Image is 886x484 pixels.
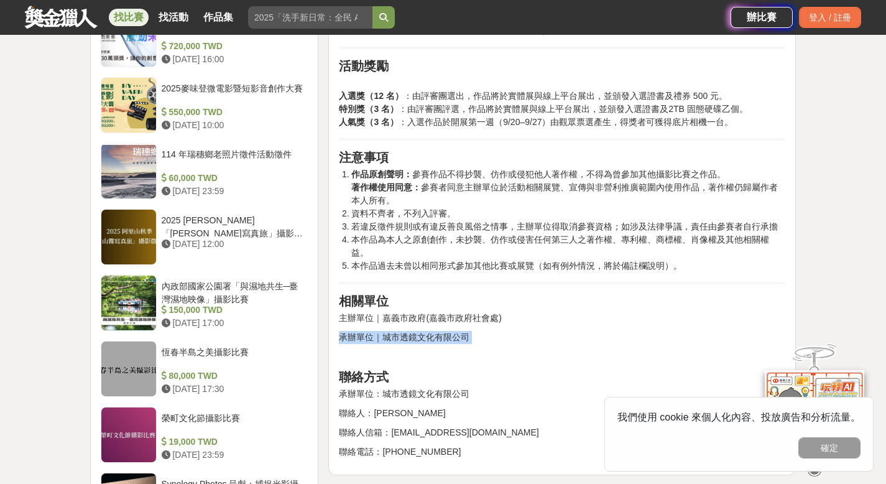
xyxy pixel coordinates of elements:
a: 恆春半島之美攝影比賽 80,000 TWD [DATE] 17:30 [101,341,308,397]
strong: 作品原創聲明： [351,169,412,179]
div: [DATE] 23:59 [162,449,303,462]
div: [DATE] 17:30 [162,383,303,396]
div: [DATE] 10:00 [162,119,303,132]
a: 作品集 [198,9,238,26]
div: [DATE] 17:00 [162,317,303,330]
input: 2025「洗手新日常：全民 ALL IN」洗手歌全台徵選 [248,6,372,29]
div: 114 年瑞穗鄉老照片徵件活動徵件 [162,148,303,172]
div: 內政部國家公園署「與濕地共生─臺灣濕地映像」攝影比賽 [162,280,303,304]
a: 內政部國家公園署「與濕地共生─臺灣濕地映像」攝影比賽 150,000 TWD [DATE] 17:00 [101,275,308,331]
a: 辦比賽 [731,7,793,28]
a: 找活動 [154,9,193,26]
p: 承辦單位：城市透鏡文化有限公司 [339,388,785,401]
div: [DATE] 12:00 [162,238,303,251]
li: 本作品為本人之原創創作，未抄襲、仿作或侵害任何第三人之著作權、專利權、商標權、肖像權及其他相關權益。 [351,233,785,259]
li: 若違反徵件規則或有違反善良風俗之情事，主辦單位得取消參賽資格；如涉及法律爭議，責任由參賽者自行承擔 [351,220,785,233]
img: d2146d9a-e6f6-4337-9592-8cefde37ba6b.png [765,370,864,453]
strong: 入選獎（12 名） [339,91,403,101]
strong: 活動獎勵 [339,59,389,73]
li: 本作品過去未曾以相同形式參加其他比賽或展覽（如有例外情況，將於備註欄說明）。 [351,259,785,272]
div: 80,000 TWD [162,370,303,383]
li: 參賽作品不得抄襲、仿作或侵犯他人著作權，不得為曾參加其他攝影比賽之作品。 參賽者同意主辦單位於活動相關展覽、宣傳與非營利推廣範圍內使用作品，著作權仍歸屬作者本人所有。 [351,168,785,207]
strong: 聯絡方式 [339,370,389,384]
strong: 特別獎（3 名） [339,104,399,114]
p: ：由評審團選出，作品將於實體展與線上平台展出，並頒發入選證書及禮券 500 元。 ：由評審團評選，作品將於實體展與線上平台展出，並頒發入選證書及2TB 固態硬碟乙個。 ：入選作品於開展第一週（9... [339,77,785,129]
li: 資料不齊者，不列入評審。 [351,207,785,220]
div: 恆春半島之美攝影比賽 [162,346,303,370]
div: 60,000 TWD [162,172,303,185]
div: 19,000 TWD [162,435,303,449]
span: 我們使用 cookie 來個人化內容、投放廣告和分析流量。 [617,412,861,422]
div: [DATE] 16:00 [162,53,303,66]
p: 主辦單位｜嘉義市政府(嘉義市政府社會處) [339,312,785,325]
strong: 相關單位 [339,294,389,308]
div: 550,000 TWD [162,106,303,119]
a: 2025 [PERSON_NAME]「[PERSON_NAME]寫真旅」攝影徵件 [DATE] 12:00 [101,209,308,265]
button: 確定 [798,437,861,458]
a: 榮町文化節攝影比賽 19,000 TWD [DATE] 23:59 [101,407,308,463]
div: [DATE] 23:59 [162,185,303,198]
a: 2025 康寧創星家 - 創新應用競賽 720,000 TWD [DATE] 16:00 [101,11,308,67]
p: 聯絡人：[PERSON_NAME] [339,407,785,420]
div: 2025麥味登微電影暨短影音創作大賽 [162,82,303,106]
div: 榮町文化節攝影比賽 [162,412,303,435]
p: 聯絡人信箱：[EMAIL_ADDRESS][DOMAIN_NAME] [339,426,785,439]
div: 2025 [PERSON_NAME]「[PERSON_NAME]寫真旅」攝影徵件 [162,214,303,238]
p: 承辦單位｜城市透鏡文化有限公司 [339,331,785,344]
div: 登入 / 註冊 [799,7,861,28]
a: 114 年瑞穗鄉老照片徵件活動徵件 60,000 TWD [DATE] 23:59 [101,143,308,199]
strong: 人氣獎（3 名） [339,117,399,127]
a: 找比賽 [109,9,149,26]
div: 150,000 TWD [162,304,303,317]
strong: 注意事項 [339,151,389,164]
p: 聯絡電話：[PHONE_NUMBER] [339,445,785,458]
a: 2025麥味登微電影暨短影音創作大賽 550,000 TWD [DATE] 10:00 [101,77,308,133]
strong: 著作權使用同意： [351,182,421,192]
div: 720,000 TWD [162,40,303,53]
